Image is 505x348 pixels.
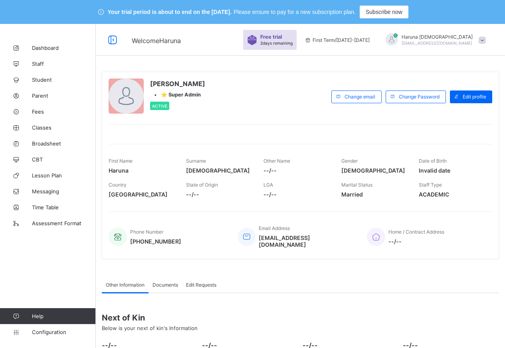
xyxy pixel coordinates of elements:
span: State of Origin [186,182,218,188]
span: Parent [32,92,96,99]
div: Haruna Musa [378,33,490,47]
span: Other Name [263,158,290,164]
span: Email Address [259,225,290,231]
span: Your trial period is about to end on the [DATE]. [108,9,232,15]
span: Married [341,191,407,198]
span: --/-- [186,191,252,198]
span: Edit Requests [186,282,216,288]
span: Lesson Plan [32,172,96,179]
span: Documents [152,282,178,288]
span: Surname [186,158,206,164]
span: Subscribe now [366,9,402,15]
span: Haruna [DEMOGRAPHIC_DATA] [402,34,473,40]
span: Assessment Format [32,220,96,226]
span: Messaging [32,188,96,195]
span: Phone Number [130,229,163,235]
span: Change Password [399,94,440,100]
span: Next of Kin [102,313,499,322]
span: Welcome Haruna [132,37,181,45]
span: CBT [32,156,96,163]
span: Help [32,313,95,319]
span: [EMAIL_ADDRESS][DOMAIN_NAME] [402,41,472,45]
span: Broadsheet [32,140,96,147]
span: LGA [263,182,273,188]
span: Invalid date [419,167,484,174]
span: Staff [32,61,96,67]
span: --/-- [263,191,329,198]
span: First Name [109,158,133,164]
span: session/term information [305,37,370,43]
span: --/-- [388,238,444,245]
img: sticker-purple.71386a28dfed39d6af7621340158ba97.svg [247,35,257,45]
span: Home / Contract Address [388,229,444,235]
span: Please ensure to pay for a new subscription plan. [234,9,356,15]
span: Gender [341,158,358,164]
span: Haruna [109,167,174,174]
span: [DEMOGRAPHIC_DATA] [341,167,407,174]
span: Dashboard [32,45,96,51]
span: Fees [32,108,96,115]
span: Change email [345,94,375,100]
span: Marital Status [341,182,372,188]
span: Free trial [260,34,289,40]
span: [GEOGRAPHIC_DATA] [109,191,174,198]
span: ⭐ Super Admin [161,92,201,98]
span: Date of Birth [419,158,447,164]
span: Active [152,104,167,108]
span: Classes [32,124,96,131]
span: Student [32,77,96,83]
span: [EMAIL_ADDRESS][DOMAIN_NAME] [259,234,355,248]
span: --/-- [263,167,329,174]
div: • [150,92,205,98]
span: Below is your next of kin's Information [102,325,198,331]
span: Country [109,182,127,188]
span: [PHONE_NUMBER] [130,238,181,245]
span: Configuration [32,329,95,335]
span: 2 days remaining [260,41,293,45]
span: Staff Type [419,182,442,188]
span: [PERSON_NAME] [150,80,205,88]
span: Other Information [106,282,145,288]
span: ACADEMIC [419,191,484,198]
span: [DEMOGRAPHIC_DATA] [186,167,252,174]
span: Edit profile [463,94,486,100]
span: Time Table [32,204,96,210]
